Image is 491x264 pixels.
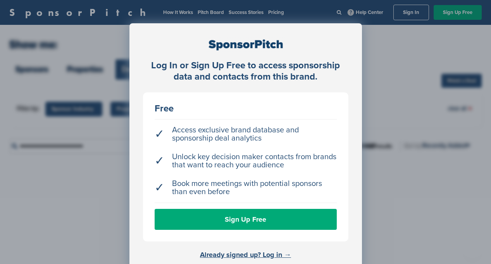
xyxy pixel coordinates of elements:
iframe: Button to launch messaging window [460,233,485,258]
span: ✓ [155,157,164,165]
li: Access exclusive brand database and sponsorship deal analytics [155,122,337,146]
span: ✓ [155,184,164,192]
li: Book more meetings with potential sponsors than even before [155,176,337,200]
div: Free [155,104,337,113]
li: Unlock key decision maker contacts from brands that want to reach your audience [155,149,337,173]
a: Already signed up? Log in → [200,250,291,259]
span: ✓ [155,130,164,138]
div: Log In or Sign Up Free to access sponsorship data and contacts from this brand. [143,60,348,83]
a: Sign Up Free [155,209,337,230]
